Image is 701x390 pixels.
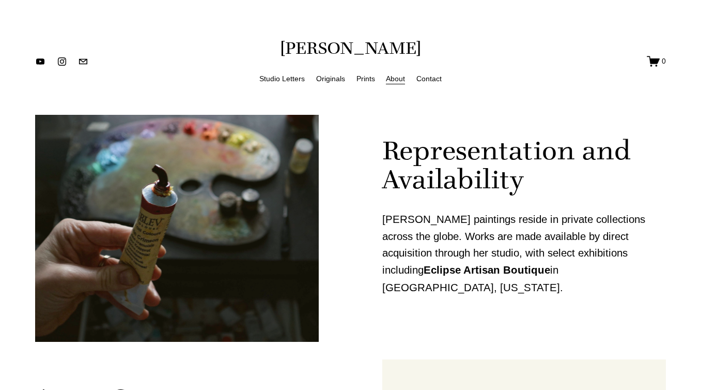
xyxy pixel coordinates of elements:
[259,72,305,85] a: Studio Letters
[356,72,375,85] a: Prints
[382,211,666,296] p: [PERSON_NAME] paintings reside in private collections across the globe. Works are made available ...
[647,55,666,68] a: 0
[662,56,666,66] span: 0
[386,72,405,85] a: About
[382,133,638,196] h2: Representation and Availability
[78,56,88,67] a: jennifermariekeller@gmail.com
[35,56,45,67] a: YouTube
[57,56,67,67] a: instagram-unauth
[280,37,422,58] a: [PERSON_NAME]
[316,72,345,85] a: Originals
[424,263,550,278] strong: Eclipse Artisan Boutique
[416,72,442,85] a: Contact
